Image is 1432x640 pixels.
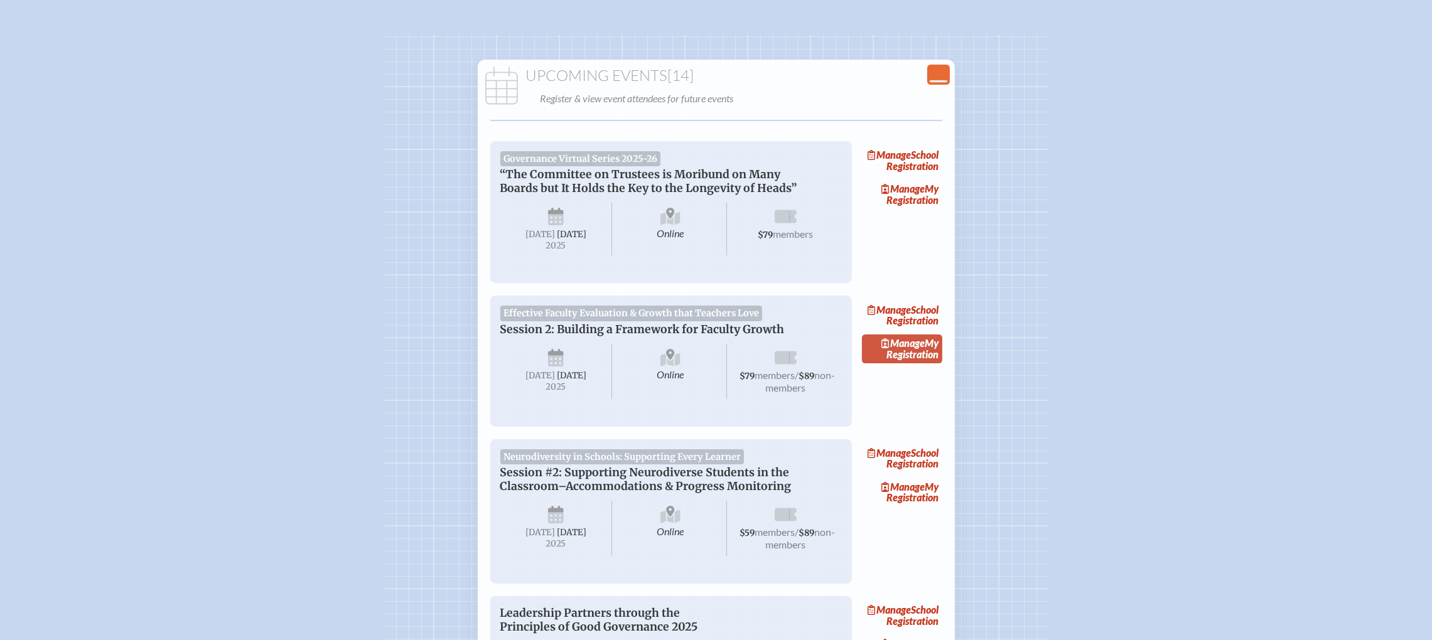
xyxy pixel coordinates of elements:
[758,230,773,240] span: $79
[500,151,661,166] span: Governance Virtual Series 2025-26
[615,344,727,399] span: Online
[500,466,792,493] span: Session #2: Supporting Neurodiverse Students in the Classroom–Accommodations & Progress Monitoring
[615,203,727,255] span: Online
[500,449,745,464] span: Neurodiversity in Schools: Supporting Every Learner
[765,526,835,550] span: non-members
[525,229,555,240] span: [DATE]
[500,168,797,195] span: “The Committee on Trustees is Moribund on Many Boards but It Holds the Key to the Longevity of He...
[799,528,814,538] span: $89
[615,501,727,556] span: Online
[557,370,586,381] span: [DATE]
[795,369,799,381] span: /
[773,228,813,240] span: members
[500,606,698,634] span: Leadership Partners through the Principles of Good Governance 2025
[862,601,942,630] a: ManageSchool Registration
[483,67,950,85] h1: Upcoming Events
[862,334,942,363] a: ManageMy Registration
[525,527,555,538] span: [DATE]
[557,229,586,240] span: [DATE]
[740,371,755,381] span: $79
[755,526,795,538] span: members
[862,301,942,329] a: ManageSchool Registration
[868,149,911,161] span: Manage
[500,306,763,321] span: Effective Faculty Evaluation & Growth that Teachers Love
[799,371,814,381] span: $89
[862,477,942,506] a: ManageMy Registration
[795,526,799,538] span: /
[881,481,925,493] span: Manage
[525,370,555,381] span: [DATE]
[500,323,785,336] span: Session 2: Building a Framework for Faculty Growth
[510,241,602,250] span: 2025
[541,90,947,107] p: Register & view event attendees for future events
[765,369,835,393] span: non-members
[755,369,795,381] span: members
[881,337,925,349] span: Manage
[862,180,942,209] a: ManageMy Registration
[868,304,911,316] span: Manage
[881,183,925,195] span: Manage
[740,528,755,538] span: $59
[868,447,911,459] span: Manage
[862,444,942,473] a: ManageSchool Registration
[557,527,586,538] span: [DATE]
[510,382,602,392] span: 2025
[868,604,911,616] span: Manage
[667,66,694,85] span: [14]
[862,146,942,175] a: ManageSchool Registration
[510,539,602,548] span: 2025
